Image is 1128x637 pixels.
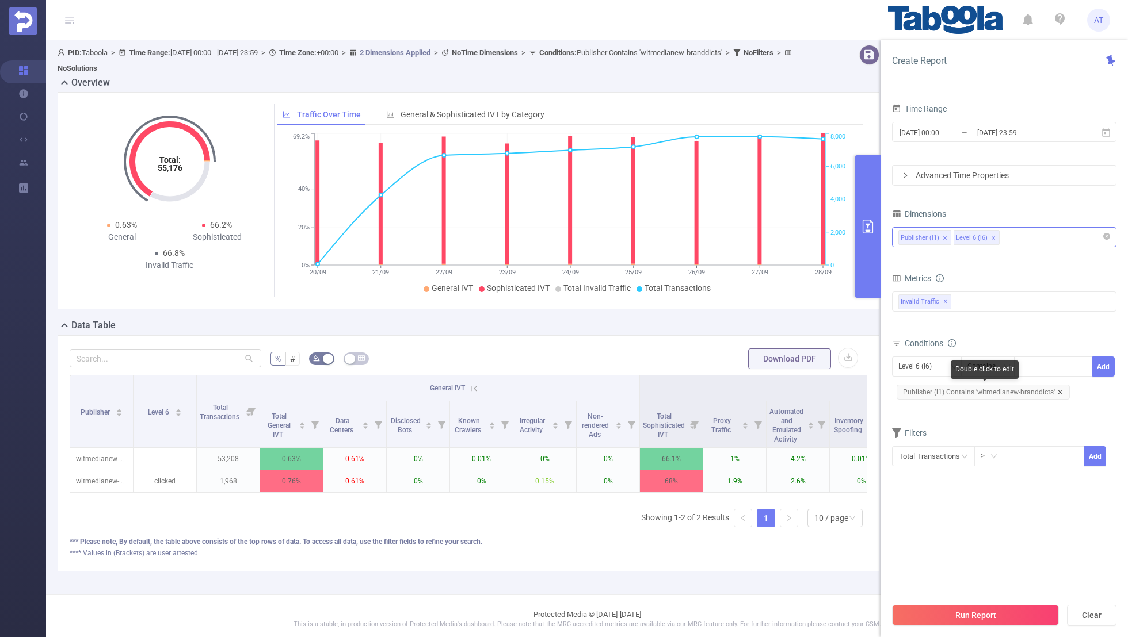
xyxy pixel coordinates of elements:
[450,448,513,470] p: 0.01%
[302,262,310,269] tspan: 0%
[430,48,441,57] span: >
[814,509,848,527] div: 10 / page
[902,172,909,179] i: icon: right
[643,412,685,439] span: Total Sophisticated IVT
[260,470,323,492] p: 0.76%
[497,401,513,447] i: Filter menu
[830,448,893,470] p: 0.01%
[901,231,939,245] div: Publisher (l1)
[1094,9,1103,32] span: AT
[780,509,798,527] li: Next Page
[830,196,845,204] tspan: 4,000
[58,64,97,72] b: No Solutions
[948,339,956,347] i: icon: info-circle
[307,401,323,447] i: Filter menu
[175,407,182,414] div: Sort
[750,401,766,447] i: Filter menu
[898,125,992,140] input: Start date
[71,318,116,332] h2: Data Table
[967,357,1004,376] div: Contains
[981,447,993,466] div: ≥
[905,339,956,348] span: Conditions
[70,349,261,367] input: Search...
[370,401,386,447] i: Filter menu
[299,420,306,424] i: icon: caret-up
[70,470,133,492] p: witmedianew-branddicts
[757,509,775,527] a: 1
[58,48,795,72] span: Taboola [DATE] 00:00 - [DATE] 23:59 +00:00
[688,268,705,276] tspan: 26/09
[539,48,577,57] b: Conditions :
[577,470,639,492] p: 0%
[1057,389,1063,395] i: icon: close
[849,515,856,523] i: icon: down
[299,424,306,428] i: icon: caret-down
[687,401,703,447] i: Filter menu
[108,48,119,57] span: >
[148,408,171,416] span: Level 6
[897,385,1070,400] span: Publisher (l1) Contains 'witmedianew-branddicts'
[283,110,291,118] i: icon: line-chart
[330,417,355,434] span: Data Centers
[309,268,326,276] tspan: 20/09
[830,262,834,269] tspan: 0
[401,110,544,119] span: General & Sophisticated IVT by Category
[115,220,137,229] span: 0.63%
[625,268,642,276] tspan: 25/09
[1092,356,1115,377] button: Add
[616,424,622,428] i: icon: caret-down
[898,230,951,245] li: Publisher (l1)
[197,470,260,492] p: 1,968
[489,424,496,428] i: icon: caret-down
[830,163,845,170] tspan: 6,000
[122,259,218,271] div: Invalid Traffic
[275,354,281,363] span: %
[74,231,170,243] div: General
[814,268,831,276] tspan: 28/09
[757,509,775,527] li: 1
[813,401,829,447] i: Filter menu
[990,235,996,242] i: icon: close
[751,268,768,276] tspan: 27/09
[834,417,864,434] span: Inventory Spoofing
[954,230,1000,245] li: Level 6 (l6)
[210,220,232,229] span: 66.2%
[722,48,733,57] span: >
[893,166,1116,185] div: icon: rightAdvanced Time Properties
[1103,233,1110,240] i: icon: close-circle
[577,448,639,470] p: 0%
[200,404,241,421] span: Total Transactions
[175,412,181,415] i: icon: caret-down
[767,448,829,470] p: 4.2%
[75,620,1099,630] p: This is a stable, in production version of Protected Media's dashboard. Please note that the MRC ...
[433,401,449,447] i: Filter menu
[362,420,369,427] div: Sort
[452,48,518,57] b: No Time Dimensions
[807,424,814,428] i: icon: caret-down
[703,470,766,492] p: 1.9%
[426,420,432,424] i: icon: caret-up
[640,448,703,470] p: 66.1%
[641,509,729,527] li: Showing 1-2 of 2 Results
[391,417,421,434] span: Disclosed Bots
[640,470,703,492] p: 68%
[892,605,1059,626] button: Run Report
[748,348,831,369] button: Download PDF
[436,268,452,276] tspan: 22/09
[358,355,365,362] i: icon: table
[892,209,946,218] span: Dimensions
[290,354,295,363] span: #
[742,424,749,428] i: icon: caret-down
[990,453,997,461] i: icon: down
[539,48,722,57] span: Publisher Contains 'witmedianew-branddicts'
[552,420,559,424] i: icon: caret-up
[773,48,784,57] span: >
[298,186,310,193] tspan: 40%
[942,235,948,242] i: icon: close
[68,48,82,57] b: PID:
[260,448,323,470] p: 0.63%
[372,268,389,276] tspan: 21/09
[175,407,181,410] i: icon: caret-up
[936,274,944,282] i: icon: info-circle
[387,448,449,470] p: 0%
